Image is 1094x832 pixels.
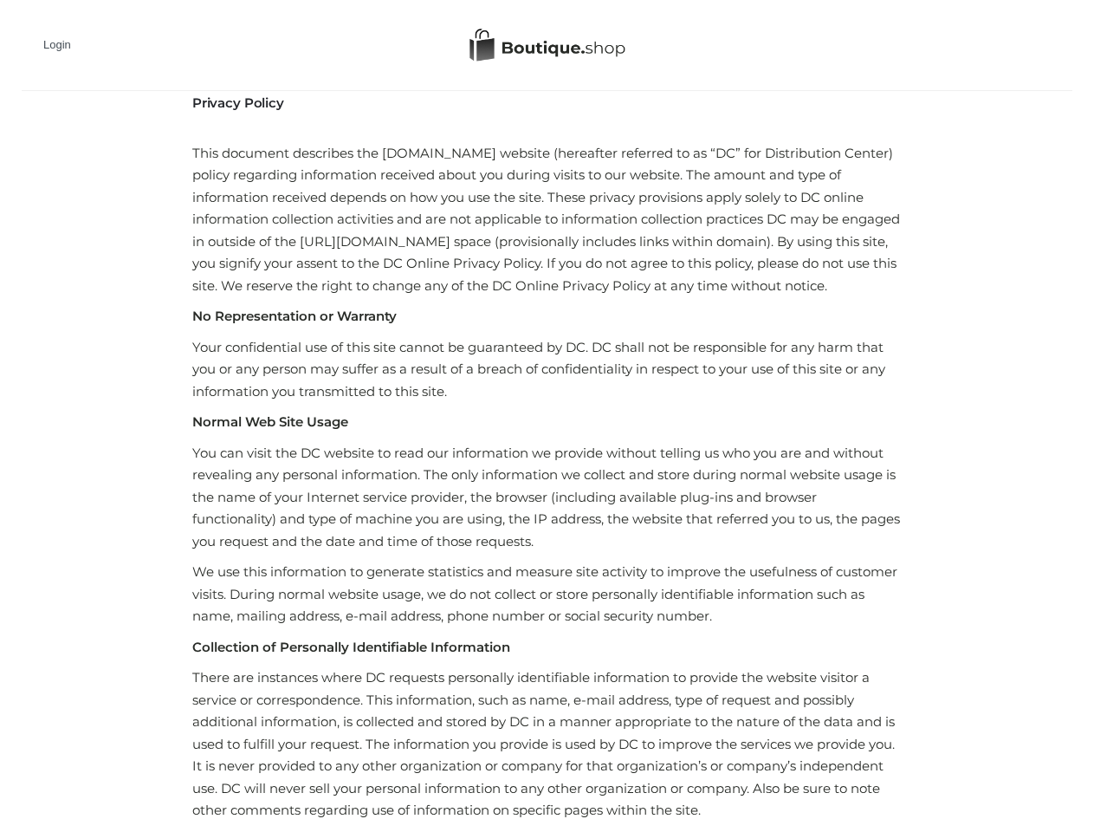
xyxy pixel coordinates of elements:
[192,639,510,655] strong: Collection of Personally Identifiable Information
[192,413,348,430] strong: Normal Web Site Usage
[192,95,902,111] h1: Privacy Policy
[43,38,71,51] a: Login
[192,308,397,324] strong: No Representation or Warranty
[469,29,625,62] img: Boutique Shop
[192,561,902,627] p: We use this information to generate statistics and measure site activity to improve the usefulnes...
[192,120,902,296] p: This document describes the [DOMAIN_NAME] website (hereafter referred to as “DC” for Distribution...
[192,666,902,822] p: There are instances where DC requests personally identifiable information to provide the website ...
[192,336,902,403] p: Your confidential use of this site cannot be guaranteed by DC. DC shall not be responsible for an...
[192,442,902,553] p: You can visit the DC website to read our information we provide without telling us who you are an...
